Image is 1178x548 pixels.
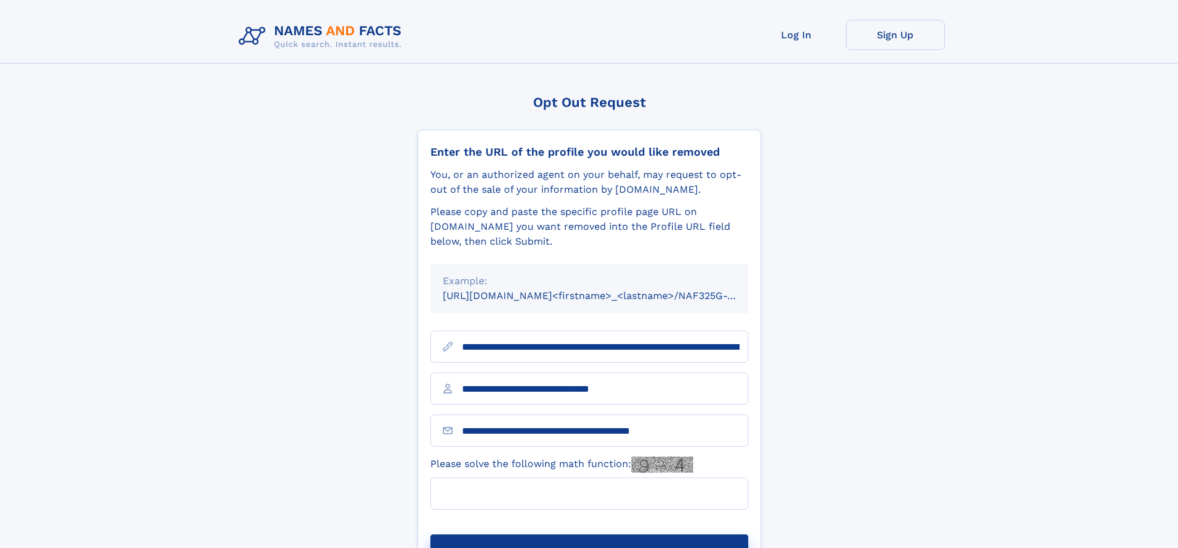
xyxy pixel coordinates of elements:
div: Enter the URL of the profile you would like removed [430,145,748,159]
div: You, or an authorized agent on your behalf, may request to opt-out of the sale of your informatio... [430,167,748,197]
div: Example: [443,274,736,289]
small: [URL][DOMAIN_NAME]<firstname>_<lastname>/NAF325G-xxxxxxxx [443,290,772,301]
a: Log In [747,20,846,50]
div: Please copy and paste the specific profile page URL on [DOMAIN_NAME] you want removed into the Pr... [430,204,748,249]
img: Logo Names and Facts [234,20,412,53]
div: Opt Out Request [417,95,761,110]
label: Please solve the following math function: [430,457,693,473]
a: Sign Up [846,20,945,50]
